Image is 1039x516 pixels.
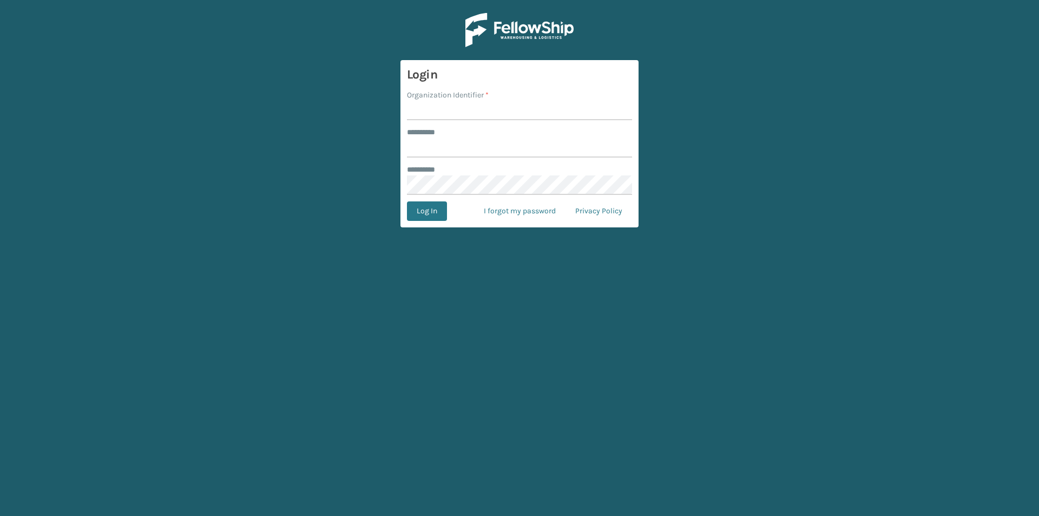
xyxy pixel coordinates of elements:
a: I forgot my password [474,201,565,221]
a: Privacy Policy [565,201,632,221]
label: Organization Identifier [407,89,489,101]
img: Logo [465,13,574,47]
button: Log In [407,201,447,221]
h3: Login [407,67,632,83]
